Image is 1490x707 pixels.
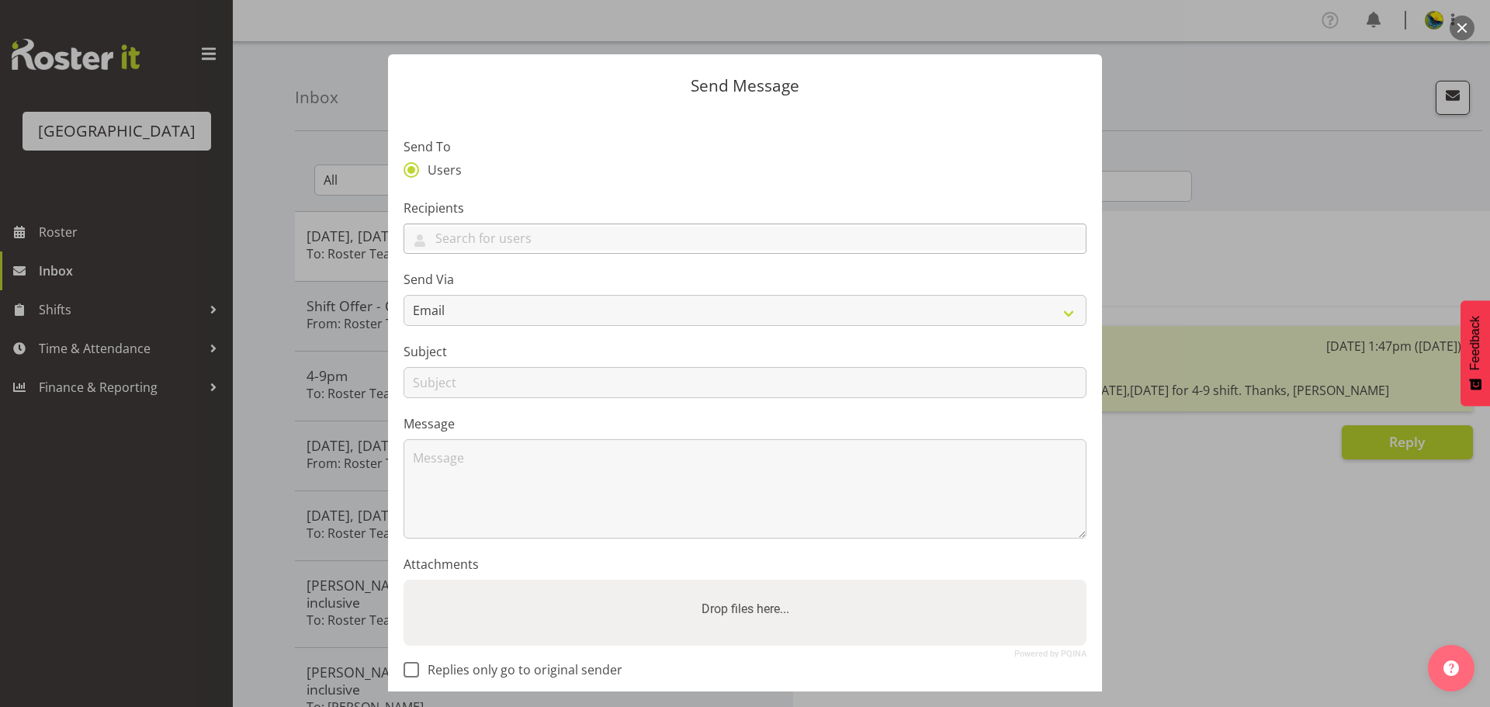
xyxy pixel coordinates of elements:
[404,342,1086,361] label: Subject
[419,162,462,178] span: Users
[404,78,1086,94] p: Send Message
[404,227,1086,251] input: Search for users
[404,555,1086,574] label: Attachments
[1461,300,1490,406] button: Feedback - Show survey
[419,662,622,678] span: Replies only go to original sender
[404,367,1086,398] input: Subject
[1014,650,1086,657] a: Powered by PQINA
[1468,316,1482,370] span: Feedback
[404,414,1086,433] label: Message
[1443,660,1459,676] img: help-xxl-2.png
[404,137,1086,156] label: Send To
[404,270,1086,289] label: Send Via
[404,199,1086,217] label: Recipients
[695,594,795,625] label: Drop files here...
